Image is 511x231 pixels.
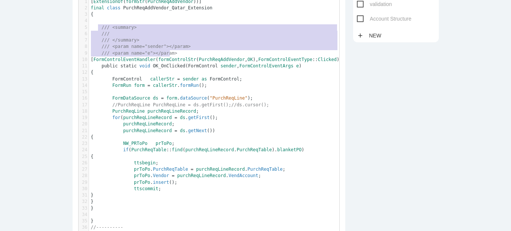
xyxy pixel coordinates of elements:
span: prToPo [134,180,150,185]
span: FormControlEventType [258,57,313,62]
span: } [91,192,94,198]
span: void [140,63,150,69]
span: /// <summary> [101,25,137,30]
span: NW_PRToPo [123,141,147,146]
div: 3 [79,11,89,18]
div: 11 [79,63,89,69]
span: PurchReqTable [237,147,272,152]
span: FormDataSource [112,95,150,101]
span: /// <param name="sender"></param> [101,44,190,49]
span: FormControlEventHandler [94,57,156,62]
div: 6 [79,31,89,37]
span: . ( ); [91,95,253,101]
span: /// [101,31,110,36]
span: final [91,5,104,10]
span: form [166,95,177,101]
span: . . ; [91,167,285,172]
span: purchReqLineRecord [123,115,172,120]
span: ; [91,186,161,191]
span: } [91,199,94,204]
span: ( :: ( . ). ) [91,147,305,152]
span: Account Structure [357,14,411,24]
span: = [175,115,177,120]
span: ; [91,121,175,127]
div: 20 [79,121,89,127]
span: purchReqLineRecord [147,109,196,114]
div: 14 [79,82,89,89]
div: 35 [79,218,89,224]
span: public [101,63,117,69]
div: 34 [79,212,89,218]
span: = [161,95,163,101]
span: formRun [180,83,199,88]
div: 13 [79,76,89,82]
span: if [123,147,128,152]
div: 15 [79,89,89,95]
span: purchReqLineRecord [177,173,226,178]
a: addNew [357,29,385,42]
span: purchReqLineRecord [123,128,172,133]
div: 21 [79,128,89,134]
div: 31 [79,192,89,198]
div: 2 [79,5,89,11]
span: as [202,76,207,82]
span: form [134,83,145,88]
span: sender [183,76,199,82]
span: ; [91,160,159,165]
span: ( , ) [91,63,302,69]
span: Vendor [153,173,169,178]
span: purchReqLineRecord [196,167,245,172]
div: 17 [79,102,89,108]
span: { [91,12,94,17]
span: OK_OnClicked [153,63,186,69]
span: ; [91,141,175,146]
div: 7 [79,37,89,43]
span: ; [91,109,199,114]
div: 29 [79,179,89,186]
span: //PurchReqLine PurchReqLine = ds.getFirst();//ds.cursor(); [112,102,269,107]
span: /// <param name="e"></param> [101,51,177,56]
div: 4 [79,18,89,24]
span: } [91,218,94,224]
div: 5 [79,24,89,31]
span: PurchReqTable [153,167,188,172]
span: { [91,70,94,75]
span: VendAccount [229,173,258,178]
span: = [175,128,177,133]
span: static [120,63,137,69]
span: = [147,83,150,88]
span: ds [180,115,185,120]
span: class [107,5,120,10]
i: add [357,29,364,42]
div: 28 [79,173,89,179]
span: sender [220,63,236,69]
span: prToPo [156,141,172,146]
span: FormRun [112,83,131,88]
div: 18 [79,108,89,115]
span: dataSource [180,95,207,101]
span: { [91,154,94,159]
span: blanketPO [277,147,302,152]
span: PurchReqLine [112,109,145,114]
div: 12 [79,69,89,76]
span: FormControl [188,63,218,69]
span: ttsbegin [134,160,156,165]
div: 23 [79,140,89,147]
span: FormControl [112,76,142,82]
span: = [177,76,180,82]
span: = [191,167,193,172]
span: purchReqLineRecord [123,121,172,127]
span: "PurchReqLine" [209,95,247,101]
div: 33 [79,205,89,212]
span: } [91,206,94,211]
span: //---------- [91,225,123,230]
span: prToPo [134,173,150,178]
span: . (); [91,180,177,185]
div: 22 [79,134,89,140]
span: ttscommit [134,186,158,191]
span: = [172,173,174,178]
span: purchReqLineRecord [185,147,234,152]
span: callerStr [150,76,174,82]
span: PurchReqAddVendor [199,57,245,62]
div: 19 [79,115,89,121]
